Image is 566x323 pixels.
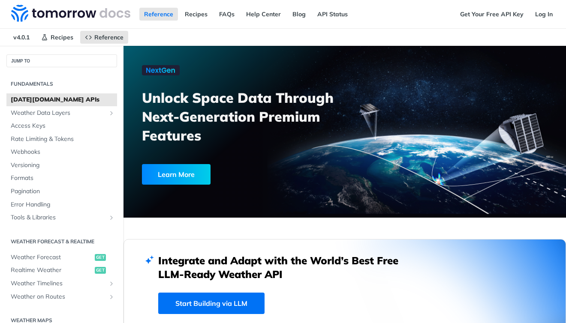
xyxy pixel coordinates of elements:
button: JUMP TO [6,54,117,67]
a: Blog [288,8,310,21]
a: Start Building via LLM [158,293,265,314]
a: [DATE][DOMAIN_NAME] APIs [6,93,117,106]
img: Tomorrow.io Weather API Docs [11,5,130,22]
a: Weather Forecastget [6,251,117,264]
span: [DATE][DOMAIN_NAME] APIs [11,96,115,104]
div: Learn More [142,164,211,185]
span: Realtime Weather [11,266,93,275]
a: Recipes [180,8,212,21]
a: Help Center [241,8,286,21]
a: Pagination [6,185,117,198]
span: Reference [94,33,123,41]
a: Get Your Free API Key [455,8,528,21]
h2: Integrate and Adapt with the World’s Best Free LLM-Ready Weather API [158,254,411,281]
button: Show subpages for Weather Data Layers [108,110,115,117]
span: Rate Limiting & Tokens [11,135,115,144]
span: get [95,267,106,274]
h2: Weather Forecast & realtime [6,238,117,245]
a: Versioning [6,159,117,172]
h3: Unlock Space Data Through Next-Generation Premium Features [142,88,354,145]
a: Error Handling [6,198,117,211]
span: Pagination [11,187,115,196]
span: get [95,254,106,261]
a: Tools & LibrariesShow subpages for Tools & Libraries [6,211,117,224]
span: v4.0.1 [9,31,34,44]
a: Webhooks [6,146,117,159]
button: Show subpages for Tools & Libraries [108,214,115,221]
a: Weather on RoutesShow subpages for Weather on Routes [6,290,117,303]
span: Tools & Libraries [11,213,106,222]
a: Weather TimelinesShow subpages for Weather Timelines [6,277,117,290]
a: Weather Data LayersShow subpages for Weather Data Layers [6,107,117,120]
span: Webhooks [11,148,115,156]
span: Access Keys [11,122,115,130]
h2: Fundamentals [6,80,117,88]
a: Reference [80,31,128,44]
span: Formats [11,174,115,182]
span: Weather on Routes [11,293,106,301]
a: Access Keys [6,120,117,132]
span: Weather Forecast [11,253,93,262]
button: Show subpages for Weather on Routes [108,293,115,300]
a: Formats [6,172,117,185]
span: Error Handling [11,200,115,209]
a: FAQs [214,8,239,21]
span: Weather Timelines [11,279,106,288]
img: NextGen [142,65,180,75]
a: Realtime Weatherget [6,264,117,277]
a: Rate Limiting & Tokens [6,133,117,146]
span: Recipes [51,33,73,41]
a: Log In [530,8,557,21]
a: Learn More [142,164,312,185]
a: API Status [313,8,352,21]
a: Recipes [36,31,78,44]
button: Show subpages for Weather Timelines [108,280,115,287]
span: Weather Data Layers [11,109,106,117]
a: Reference [139,8,178,21]
span: Versioning [11,161,115,170]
